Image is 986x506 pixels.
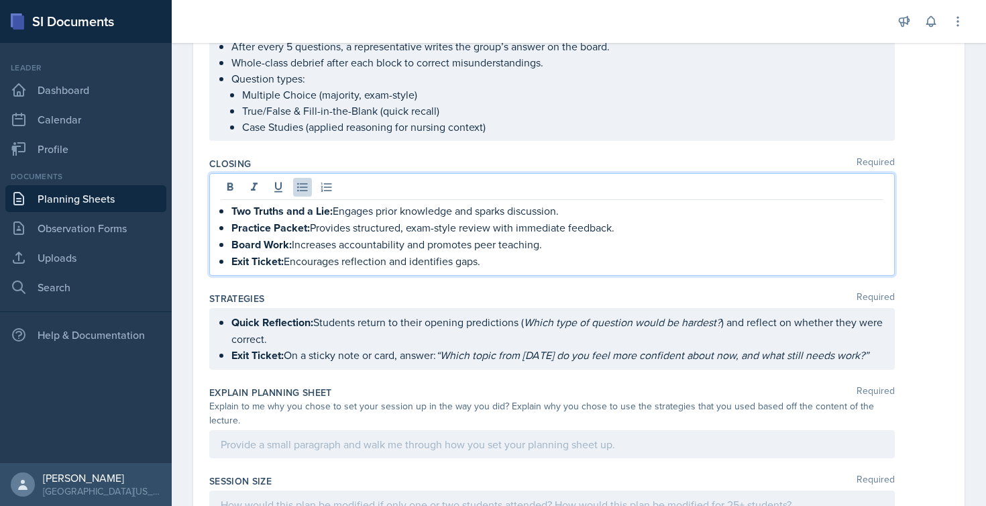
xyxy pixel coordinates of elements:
[5,136,166,162] a: Profile
[231,237,292,252] strong: Board Work:
[43,485,161,498] div: [GEOGRAPHIC_DATA][US_STATE]
[857,157,895,170] span: Required
[231,314,883,347] p: Students return to their opening predictions ( ) and reflect on whether they were correct.
[5,321,166,348] div: Help & Documentation
[231,70,883,87] p: Question types:
[436,348,869,362] em: “Which topic from [DATE] do you feel more confident about now, and what still needs work?”
[43,471,161,485] div: [PERSON_NAME]
[209,157,251,170] label: Closing
[857,292,895,305] span: Required
[231,347,883,364] p: On a sticky note or card, answer:
[857,474,895,488] span: Required
[231,54,883,70] p: Whole-class debrief after each block to correct misunderstandings.
[231,203,883,219] p: Engages prior knowledge and sparks discussion.
[231,253,883,270] p: Encourages reflection and identifies gaps.
[231,220,310,236] strong: Practice Packet:
[5,170,166,183] div: Documents
[242,103,883,119] p: True/False & Fill-in-the-Blank (quick recall)
[5,185,166,212] a: Planning Sheets
[231,236,883,253] p: Increases accountability and promotes peer teaching.
[231,219,883,236] p: Provides structured, exam-style review with immediate feedback.
[242,87,883,103] p: Multiple Choice (majority, exam-style)
[231,348,284,363] strong: Exit Ticket:
[5,106,166,133] a: Calendar
[209,474,272,488] label: Session Size
[857,386,895,399] span: Required
[242,119,883,135] p: Case Studies (applied reasoning for nursing context)
[5,244,166,271] a: Uploads
[209,386,332,399] label: Explain Planning Sheet
[5,215,166,242] a: Observation Forms
[5,77,166,103] a: Dashboard
[231,203,333,219] strong: Two Truths and a Lie:
[231,38,883,54] p: After every 5 questions, a representative writes the group’s answer on the board.
[231,315,313,330] strong: Quick Reflection:
[5,274,166,301] a: Search
[209,399,895,427] div: Explain to me why you chose to set your session up in the way you did? Explain why you chose to u...
[5,62,166,74] div: Leader
[231,254,284,269] strong: Exit Ticket:
[524,315,721,330] em: Which type of question would be hardest?
[209,292,265,305] label: Strategies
